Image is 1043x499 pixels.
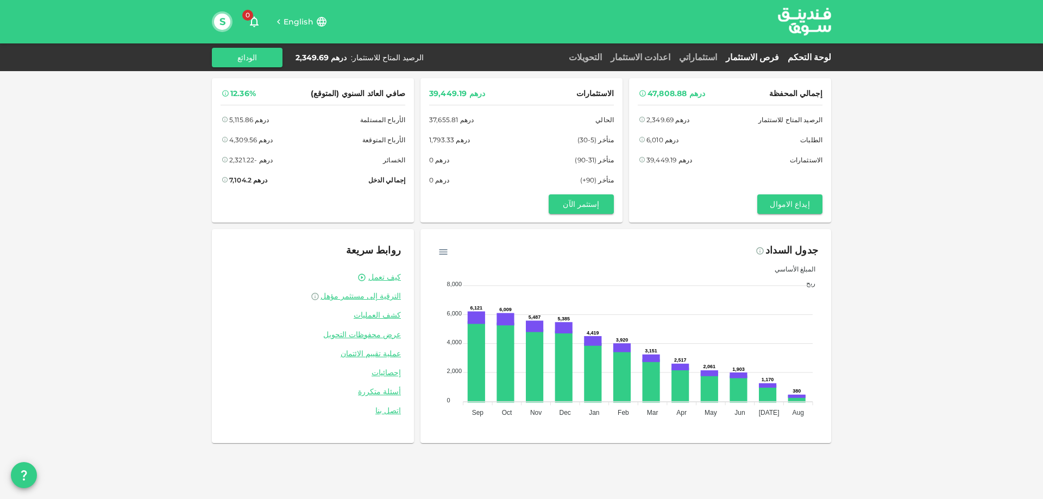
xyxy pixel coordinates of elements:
div: 12.36% [230,87,256,100]
div: درهم 0 [429,154,449,166]
span: الاستثمارات [790,154,822,166]
tspan: 6,000 [447,310,462,317]
div: درهم 39,449.19 [429,87,485,100]
a: التحويلات [564,52,606,62]
div: درهم 4,309.56 [229,134,273,146]
span: 0 [242,10,253,21]
tspan: 2,000 [447,368,462,374]
div: درهم 7,104.2 [229,174,267,186]
a: كيف تعمل [368,272,401,282]
tspan: Jan [589,409,599,416]
span: الاستثمارات [576,87,614,100]
div: درهم 39,449.19 [646,154,692,166]
a: عرض محفوظات التحويل [225,330,401,340]
span: متأخر (5-30) [577,134,614,146]
button: إستثمر الآن [549,194,614,214]
tspan: Aug [793,409,804,416]
div: درهم 0 [429,174,449,186]
a: إحصائيات [225,368,401,378]
img: logo [764,1,845,42]
button: S [214,14,230,30]
span: متأخر (90+) [580,174,614,186]
a: كشف العمليات [225,310,401,320]
tspan: 0 [447,397,450,403]
span: الأرباح المتوقعة [362,134,405,146]
tspan: Jun [734,409,745,416]
tspan: Sep [472,409,484,416]
div: درهم 6,010 [646,134,679,146]
span: الترقية إلى مستثمر مؤهل [321,291,401,301]
span: إجمالي الدخل [368,174,405,186]
tspan: Apr [676,409,687,416]
a: عملية تقييم الائتمان [225,349,401,359]
span: إجمالي المحفظة [769,87,822,100]
a: logo [778,1,831,42]
button: 0 [243,11,265,33]
div: الرصيد المتاح للاستثمار : [351,52,424,63]
div: درهم -2,321.22 [229,154,273,166]
div: درهم 2,349.69 [296,52,347,63]
span: الخسائر [383,154,405,166]
div: درهم 5,115.86 [229,114,269,125]
tspan: Oct [502,409,512,416]
div: جدول السداد [765,242,818,260]
span: الأرباح المستلمة [360,114,405,125]
span: الرصيد المتاح للاستثمار [758,114,822,125]
span: صافي العائد السنوي (المتوقع) [311,87,405,100]
span: ربح [798,279,815,287]
tspan: May [705,409,717,416]
span: المبلغ الأساسي [766,265,815,273]
span: English [284,17,313,27]
div: درهم 47,808.88 [648,87,705,100]
a: فرص الاستثمار [721,52,783,62]
a: أسئلة متكررة [225,387,401,397]
tspan: Feb [618,409,629,416]
tspan: Nov [530,409,542,416]
span: متأخر (31-90) [575,154,614,166]
tspan: 4,000 [447,339,462,345]
button: الودائع [212,48,282,67]
tspan: 8,000 [447,281,462,287]
tspan: [DATE] [759,409,780,416]
a: الترقية إلى مستثمر مؤهل [225,291,401,301]
a: لوحة التحكم [783,52,831,62]
tspan: Mar [647,409,658,416]
div: درهم 37,655.81 [429,114,474,125]
a: استثماراتي [675,52,721,62]
div: درهم 1,793.33 [429,134,470,146]
span: الحالي [595,114,614,125]
div: درهم 2,349.69 [646,114,689,125]
span: روابط سريعة [346,244,401,256]
button: إيداع الاموال [757,194,822,214]
tspan: Dec [560,409,571,416]
span: الطلبات [800,134,822,146]
a: اتصل بنا [225,406,401,416]
a: اعدادت الاستثمار [606,52,675,62]
button: question [11,462,37,488]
